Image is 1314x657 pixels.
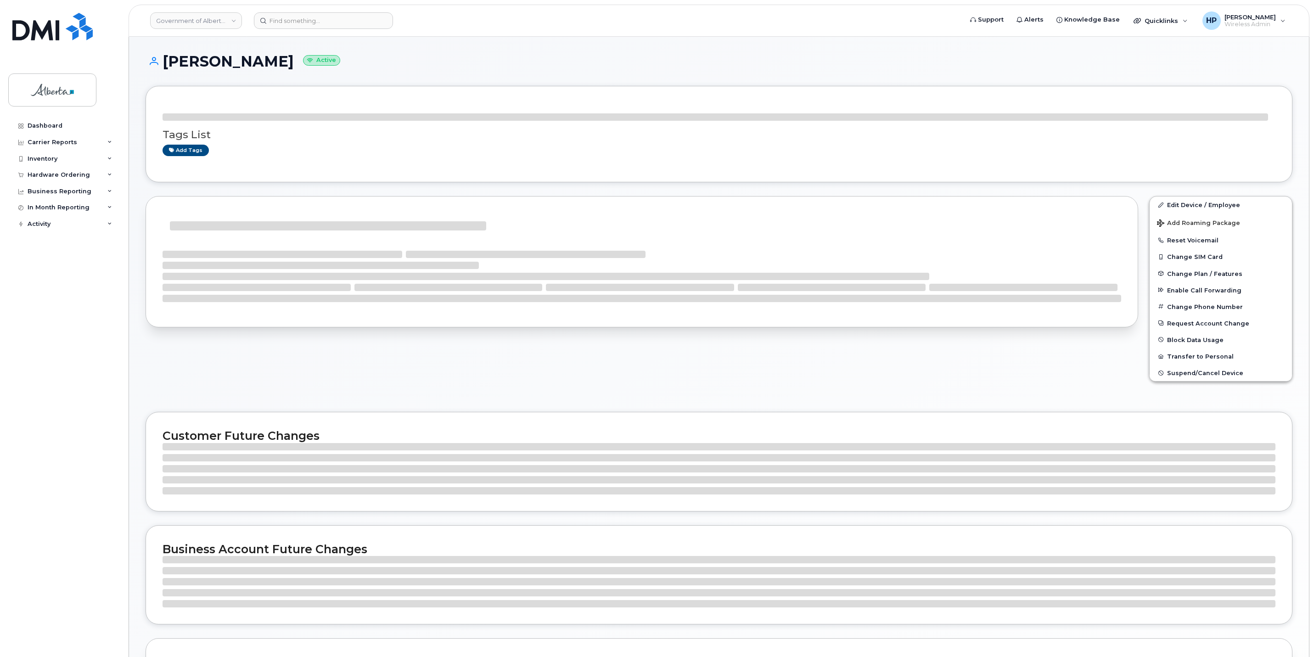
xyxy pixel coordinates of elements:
[1150,331,1292,348] button: Block Data Usage
[1150,232,1292,248] button: Reset Voicemail
[1150,315,1292,331] button: Request Account Change
[1150,265,1292,282] button: Change Plan / Features
[1167,270,1242,277] span: Change Plan / Features
[163,429,1275,443] h2: Customer Future Changes
[1167,286,1241,293] span: Enable Call Forwarding
[1167,370,1243,376] span: Suspend/Cancel Device
[303,55,340,66] small: Active
[1150,348,1292,365] button: Transfer to Personal
[146,53,1292,69] h1: [PERSON_NAME]
[1150,282,1292,298] button: Enable Call Forwarding
[1150,213,1292,232] button: Add Roaming Package
[1150,365,1292,381] button: Suspend/Cancel Device
[1157,219,1240,228] span: Add Roaming Package
[1150,248,1292,265] button: Change SIM Card
[163,129,1275,140] h3: Tags List
[163,542,1275,556] h2: Business Account Future Changes
[163,145,209,156] a: Add tags
[1150,298,1292,315] button: Change Phone Number
[1150,197,1292,213] a: Edit Device / Employee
